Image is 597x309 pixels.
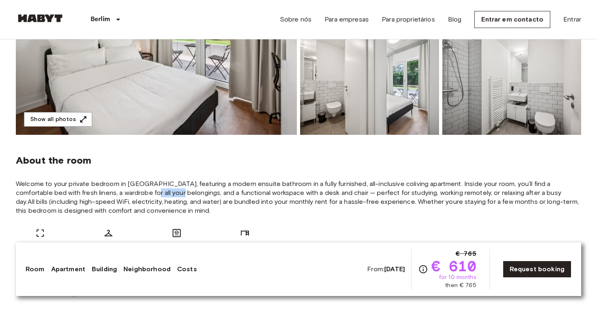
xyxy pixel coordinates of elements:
a: Request booking [503,261,571,278]
a: Neighborhood [123,264,171,274]
svg: Check cost overview for full price breakdown. Please note that discounts apply to new joiners onl... [418,264,428,274]
span: € 610 [431,259,476,273]
a: Para empresas [324,15,369,24]
img: Picture of unit DE-01-259-002-01Q [442,28,581,135]
a: Para proprietários [382,15,435,24]
a: Costs [177,264,197,274]
a: Sobre nós [280,15,311,24]
span: From: [367,265,405,274]
p: Berlim [91,15,110,24]
a: Room [26,264,45,274]
img: Habyt [16,14,65,22]
span: Welcome to your private bedroom in [GEOGRAPHIC_DATA], featuring a modern ensuite bathroom in a fu... [16,179,581,215]
span: for 10 months [439,273,476,281]
span: then € 765 [445,281,476,290]
span: € 765 [456,249,476,259]
a: Entrar em contacto [474,11,550,28]
a: Entrar [563,15,581,24]
b: [DATE] [384,265,405,273]
a: Apartment [51,264,85,274]
button: Show all photos [24,112,92,127]
a: Blog [448,15,462,24]
span: About the room [16,154,581,166]
a: Building [92,264,117,274]
img: Picture of unit DE-01-259-002-01Q [300,28,439,135]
